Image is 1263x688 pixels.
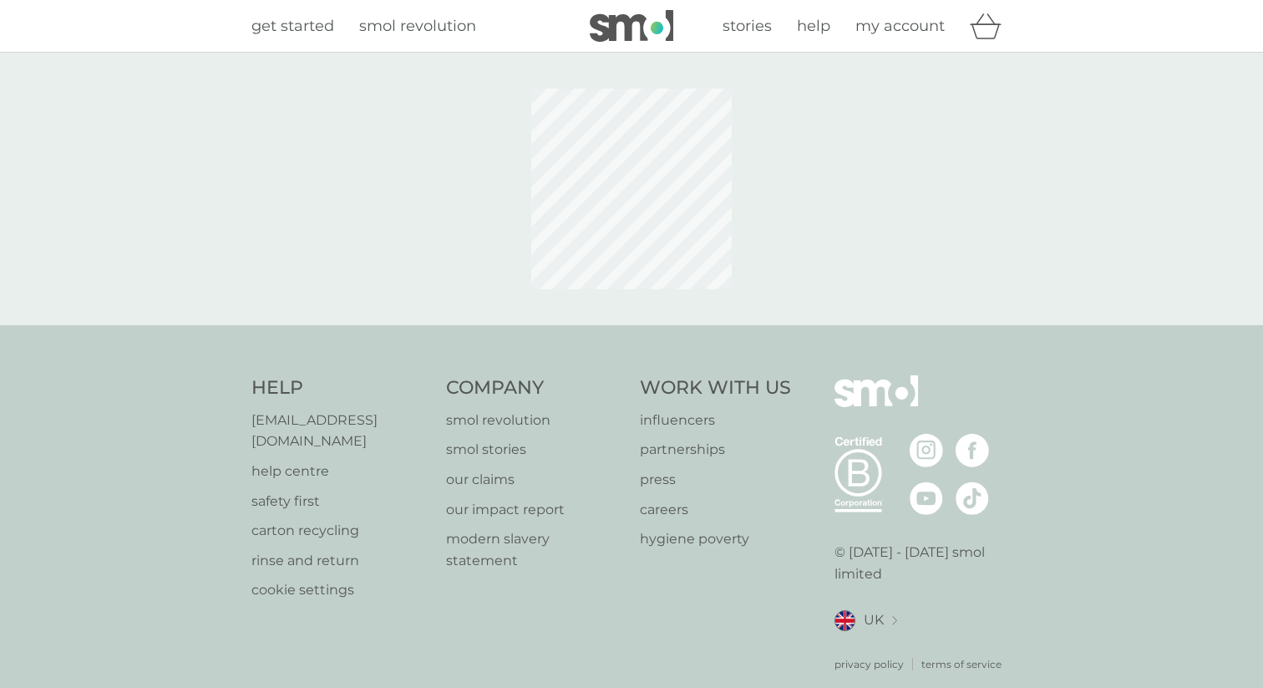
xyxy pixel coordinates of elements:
img: select a new location [892,616,897,625]
span: get started [251,17,334,35]
a: smol revolution [359,14,476,38]
img: visit the smol Tiktok page [956,482,989,515]
a: get started [251,14,334,38]
img: smol [590,10,673,42]
img: visit the smol Instagram page [910,434,943,467]
h4: Help [251,375,429,401]
a: modern slavery statement [446,528,624,571]
span: smol revolution [359,17,476,35]
img: smol [834,375,918,432]
a: partnerships [640,439,791,461]
a: [EMAIL_ADDRESS][DOMAIN_NAME] [251,410,429,452]
div: basket [970,9,1012,43]
a: smol stories [446,439,624,461]
a: our impact report [446,499,624,521]
a: influencers [640,410,791,431]
span: stories [723,17,772,35]
span: help [797,17,830,35]
a: carton recycling [251,520,429,542]
a: press [640,469,791,491]
a: rinse and return [251,550,429,572]
a: careers [640,499,791,521]
img: visit the smol Facebook page [956,434,989,467]
a: safety first [251,491,429,512]
h4: Work With Us [640,375,791,401]
a: our claims [446,469,624,491]
a: stories [723,14,772,38]
a: privacy policy [834,656,904,672]
a: help [797,14,830,38]
img: UK flag [834,610,855,631]
a: terms of service [921,656,1002,672]
p: © [DATE] - [DATE] smol limited [834,542,1012,584]
a: smol revolution [446,410,624,431]
img: visit the smol Youtube page [910,482,943,515]
a: help centre [251,461,429,482]
a: my account [855,14,945,38]
h4: Company [446,375,624,401]
a: cookie settings [251,579,429,601]
span: my account [855,17,945,35]
span: UK [864,609,884,631]
a: hygiene poverty [640,528,791,550]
